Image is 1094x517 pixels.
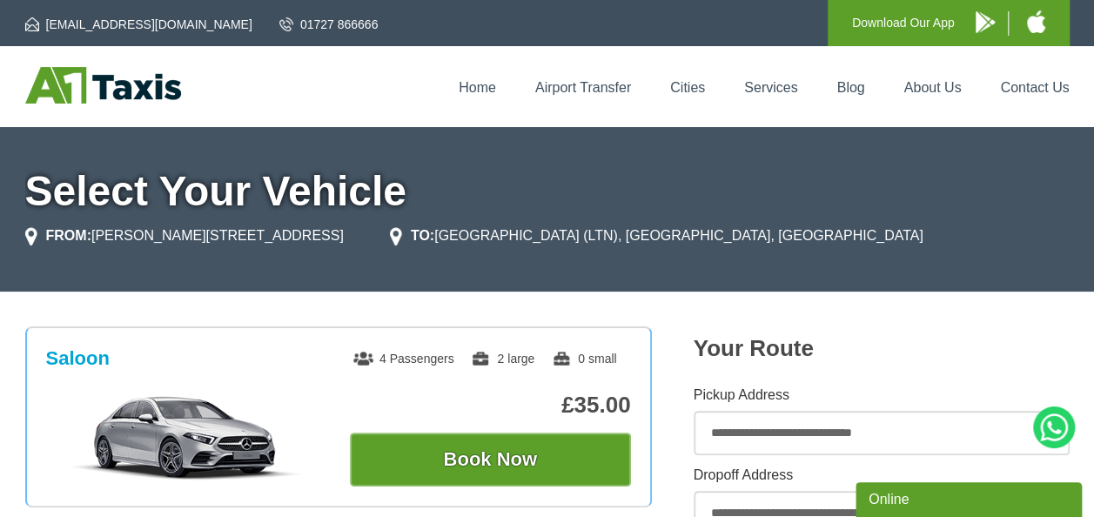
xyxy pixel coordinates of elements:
[279,16,379,33] a: 01727 866666
[350,433,631,487] button: Book Now
[904,80,962,95] a: About Us
[694,335,1070,362] h2: Your Route
[1027,10,1045,33] img: A1 Taxis iPhone App
[670,80,705,95] a: Cities
[411,228,434,243] strong: TO:
[694,468,1070,482] label: Dropoff Address
[459,80,496,95] a: Home
[836,80,864,95] a: Blog
[55,394,317,481] img: Saloon
[25,225,344,246] li: [PERSON_NAME][STREET_ADDRESS]
[471,352,534,366] span: 2 large
[856,479,1085,517] iframe: chat widget
[25,171,1070,212] h1: Select Your Vehicle
[350,392,631,419] p: £35.00
[25,67,181,104] img: A1 Taxis St Albans LTD
[25,16,252,33] a: [EMAIL_ADDRESS][DOMAIN_NAME]
[552,352,616,366] span: 0 small
[46,228,91,243] strong: FROM:
[694,388,1070,402] label: Pickup Address
[390,225,923,246] li: [GEOGRAPHIC_DATA] (LTN), [GEOGRAPHIC_DATA], [GEOGRAPHIC_DATA]
[744,80,797,95] a: Services
[46,347,110,370] h3: Saloon
[976,11,995,33] img: A1 Taxis Android App
[535,80,631,95] a: Airport Transfer
[1000,80,1069,95] a: Contact Us
[353,352,454,366] span: 4 Passengers
[852,12,955,34] p: Download Our App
